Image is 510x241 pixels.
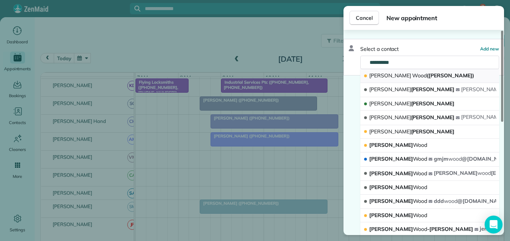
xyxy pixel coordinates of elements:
[360,45,399,53] span: Select a contact
[360,125,499,139] button: [PERSON_NAME][PERSON_NAME]
[413,142,427,148] span: Wood
[461,114,503,120] span: [PERSON_NAME]
[386,13,498,22] span: New appointment
[360,83,499,97] button: [PERSON_NAME][PERSON_NAME][PERSON_NAME].[PERSON_NAME][EMAIL_ADDRESS][DOMAIN_NAME]
[360,167,499,181] button: [PERSON_NAME]Wood[PERSON_NAME]wood[EMAIL_ADDRESS][DOMAIN_NAME]
[413,212,427,219] span: Wood
[434,198,507,204] span: ddd @[DOMAIN_NAME]
[360,69,499,83] button: [PERSON_NAME] Wood([PERSON_NAME])
[369,114,411,121] span: [PERSON_NAME]
[369,100,454,107] span: [PERSON_NAME]
[369,100,411,107] span: [PERSON_NAME]
[360,152,499,167] button: [PERSON_NAME]Woodgmjmwood@[DOMAIN_NAME]
[369,155,427,162] span: [PERSON_NAME]
[413,198,427,204] span: Wood
[369,114,454,121] span: [PERSON_NAME]
[480,46,499,52] span: Add new
[413,226,427,232] span: Wood
[356,14,373,22] span: Cancel
[369,128,411,135] span: [PERSON_NAME]
[413,170,427,177] span: Wood
[448,155,462,162] span: wood
[360,181,499,195] button: [PERSON_NAME]Wood
[461,86,503,93] span: [PERSON_NAME]
[412,72,427,79] span: Wood
[480,45,499,53] button: Add new
[369,72,411,79] span: [PERSON_NAME]
[369,170,427,177] span: [PERSON_NAME]
[369,142,427,148] span: [PERSON_NAME]
[413,184,427,191] span: Wood
[444,198,457,204] span: wood
[413,155,427,162] span: Wood
[369,72,474,79] span: ([PERSON_NAME])
[360,209,499,223] button: [PERSON_NAME]Wood
[369,184,427,191] span: [PERSON_NAME]
[478,170,491,176] span: wood
[369,212,427,219] span: [PERSON_NAME]
[369,86,454,93] span: [PERSON_NAME]
[349,11,379,25] button: Cancel
[360,222,499,237] button: [PERSON_NAME]Wood-[PERSON_NAME]jennibwood@[DOMAIN_NAME]
[369,86,411,93] span: [PERSON_NAME]
[369,198,427,204] span: [PERSON_NAME]
[360,195,499,209] button: [PERSON_NAME]Wooddddwood@[DOMAIN_NAME]
[360,97,499,111] button: [PERSON_NAME][PERSON_NAME]
[360,111,499,125] button: [PERSON_NAME][PERSON_NAME][PERSON_NAME]@[PERSON_NAME][DOMAIN_NAME]
[360,139,499,152] button: [PERSON_NAME]Wood
[485,216,503,234] div: Open Intercom Messenger
[369,128,454,135] span: [PERSON_NAME]
[369,226,473,232] span: [PERSON_NAME] -[PERSON_NAME]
